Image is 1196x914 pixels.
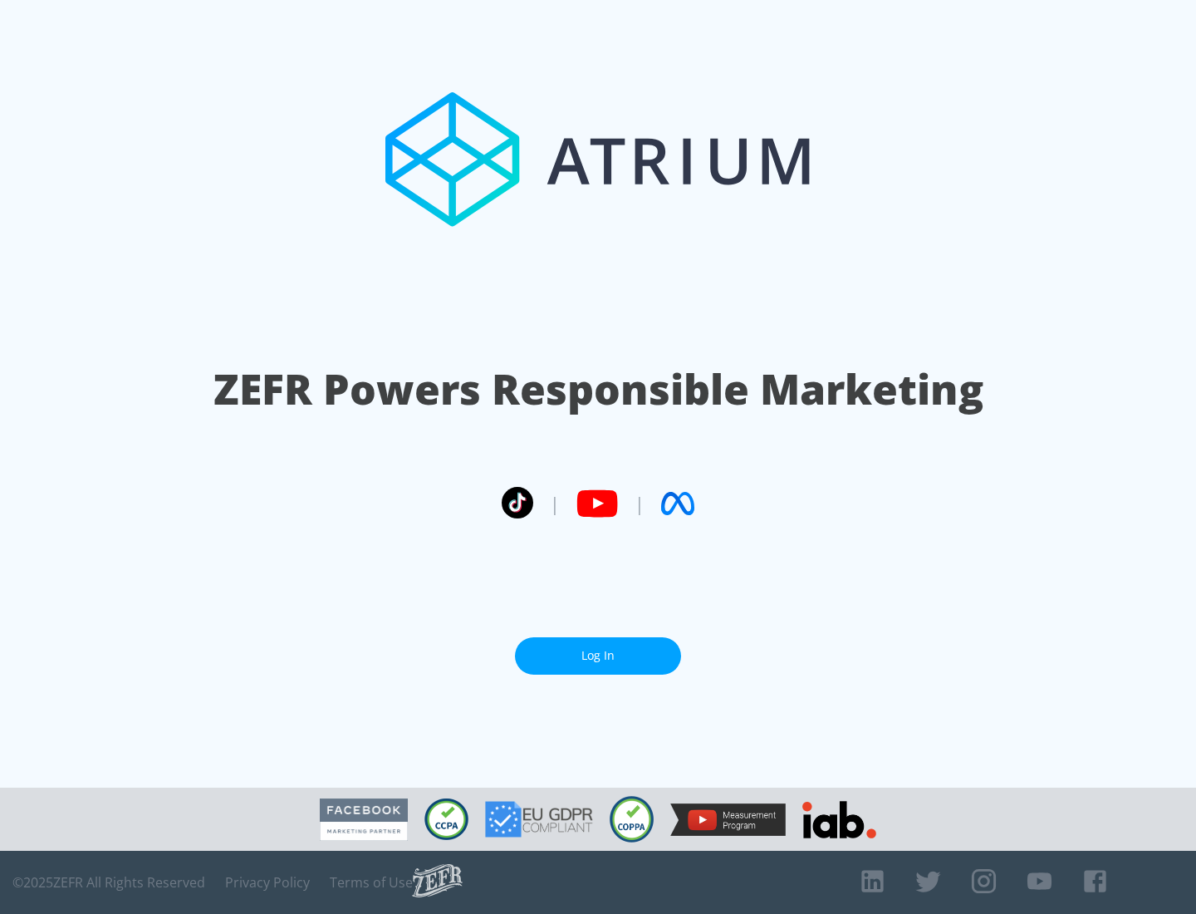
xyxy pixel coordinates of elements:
span: | [550,491,560,516]
h1: ZEFR Powers Responsible Marketing [213,361,983,418]
a: Terms of Use [330,874,413,891]
img: COPPA Compliant [610,796,654,843]
img: CCPA Compliant [424,799,468,840]
img: IAB [802,801,876,838]
a: Privacy Policy [225,874,310,891]
img: GDPR Compliant [485,801,593,838]
span: | [635,491,645,516]
span: © 2025 ZEFR All Rights Reserved [12,874,205,891]
a: Log In [515,637,681,675]
img: YouTube Measurement Program [670,803,786,836]
img: Facebook Marketing Partner [320,799,408,841]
